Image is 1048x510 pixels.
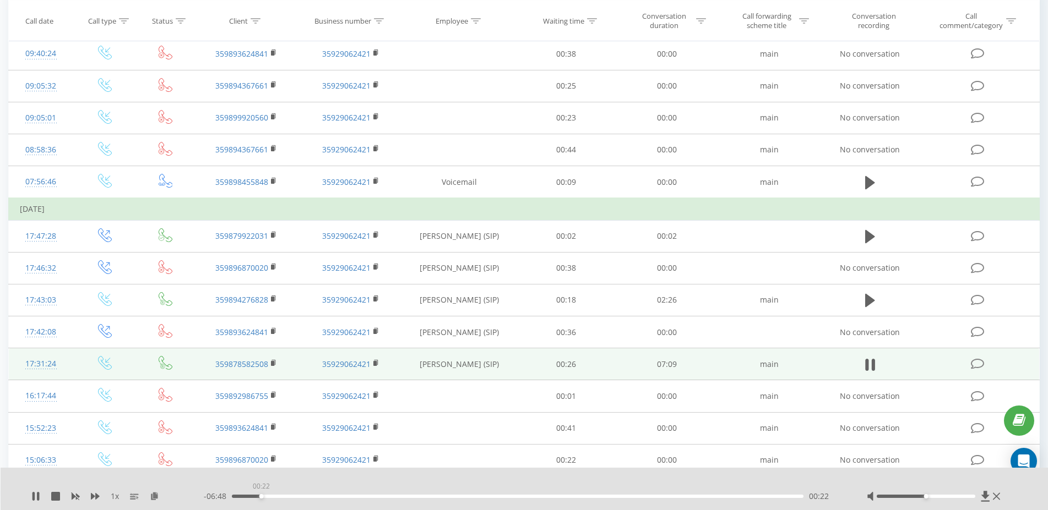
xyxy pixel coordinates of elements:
td: [PERSON_NAME] (SIP) [403,284,516,316]
td: 00:25 [516,70,617,102]
td: 00:44 [516,134,617,166]
div: 07:56:46 [20,171,62,193]
td: 00:00 [616,380,717,412]
div: Call comment/category [939,12,1003,30]
td: 00:41 [516,412,617,444]
span: No conversation [840,144,900,155]
span: No conversation [840,262,900,273]
a: 35929062421 [322,454,371,465]
td: main [717,412,822,444]
td: 00:18 [516,284,617,316]
td: 00:00 [616,412,717,444]
div: 17:42:08 [20,321,62,343]
td: 00:00 [616,38,717,70]
a: 35929062421 [322,391,371,401]
td: main [717,134,822,166]
td: 00:02 [516,220,617,252]
a: 359896870020 [215,262,268,273]
div: Client [229,16,248,25]
td: 00:38 [516,38,617,70]
div: Open Intercom Messenger [1011,448,1037,474]
span: No conversation [840,454,900,465]
td: 00:02 [616,220,717,252]
td: 00:00 [616,166,717,199]
span: No conversation [840,80,900,91]
a: 35929062421 [322,80,371,91]
a: 35929062421 [322,262,371,273]
div: Business number [314,16,371,25]
td: 00:22 [516,444,617,476]
a: 359899920560 [215,112,268,123]
a: 359893624841 [215,423,268,433]
div: 15:06:33 [20,449,62,471]
span: 00:22 [809,491,829,502]
span: No conversation [840,423,900,433]
div: Call date [25,16,53,25]
div: Waiting time [543,16,584,25]
td: 00:00 [616,102,717,134]
td: 00:09 [516,166,617,199]
td: 00:00 [616,134,717,166]
div: Call forwarding scheme title [737,12,796,30]
div: Conversation recording [838,12,910,30]
a: 35929062421 [322,423,371,433]
a: 35929062421 [322,48,371,59]
a: 35929062421 [322,327,371,337]
a: 359894276828 [215,294,268,305]
a: 359898455848 [215,177,268,187]
div: 08:58:36 [20,139,62,161]
a: 35929062421 [322,112,371,123]
div: Conversation duration [634,12,693,30]
td: 00:01 [516,380,617,412]
span: No conversation [840,391,900,401]
div: 09:05:01 [20,107,62,129]
div: 17:31:24 [20,353,62,375]
td: 07:09 [616,348,717,380]
a: 359894367661 [215,144,268,155]
td: 00:26 [516,348,617,380]
td: [DATE] [9,198,1040,220]
a: 35929062421 [322,144,371,155]
div: Accessibility label [924,494,928,498]
div: 17:43:03 [20,289,62,311]
div: Employee [436,16,468,25]
td: 00:36 [516,316,617,348]
td: main [717,102,822,134]
td: 00:23 [516,102,617,134]
span: No conversation [840,112,900,123]
td: main [717,380,822,412]
a: 359894367661 [215,80,268,91]
td: 02:26 [616,284,717,316]
a: 35929062421 [322,177,371,187]
td: main [717,70,822,102]
span: No conversation [840,48,900,59]
a: 35929062421 [322,294,371,305]
div: 00:22 [251,479,272,494]
td: main [717,166,822,199]
td: [PERSON_NAME] (SIP) [403,348,516,380]
div: 09:40:24 [20,43,62,64]
a: 359896870020 [215,454,268,465]
td: main [717,38,822,70]
td: 00:38 [516,252,617,284]
td: [PERSON_NAME] (SIP) [403,252,516,284]
div: 15:52:23 [20,418,62,439]
td: main [717,444,822,476]
td: 00:00 [616,444,717,476]
a: 35929062421 [322,231,371,241]
div: Accessibility label [259,494,264,498]
div: 17:46:32 [20,257,62,279]
a: 359879922031 [215,231,268,241]
div: Status [152,16,173,25]
td: Voicemail [403,166,516,199]
a: 35929062421 [322,359,371,369]
a: 359892986755 [215,391,268,401]
td: [PERSON_NAME] (SIP) [403,220,516,252]
td: 00:00 [616,316,717,348]
div: 17:47:28 [20,226,62,247]
a: 359893624841 [215,327,268,337]
div: 16:17:44 [20,385,62,407]
td: main [717,348,822,380]
span: 1 x [111,491,119,502]
a: 359893624841 [215,48,268,59]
